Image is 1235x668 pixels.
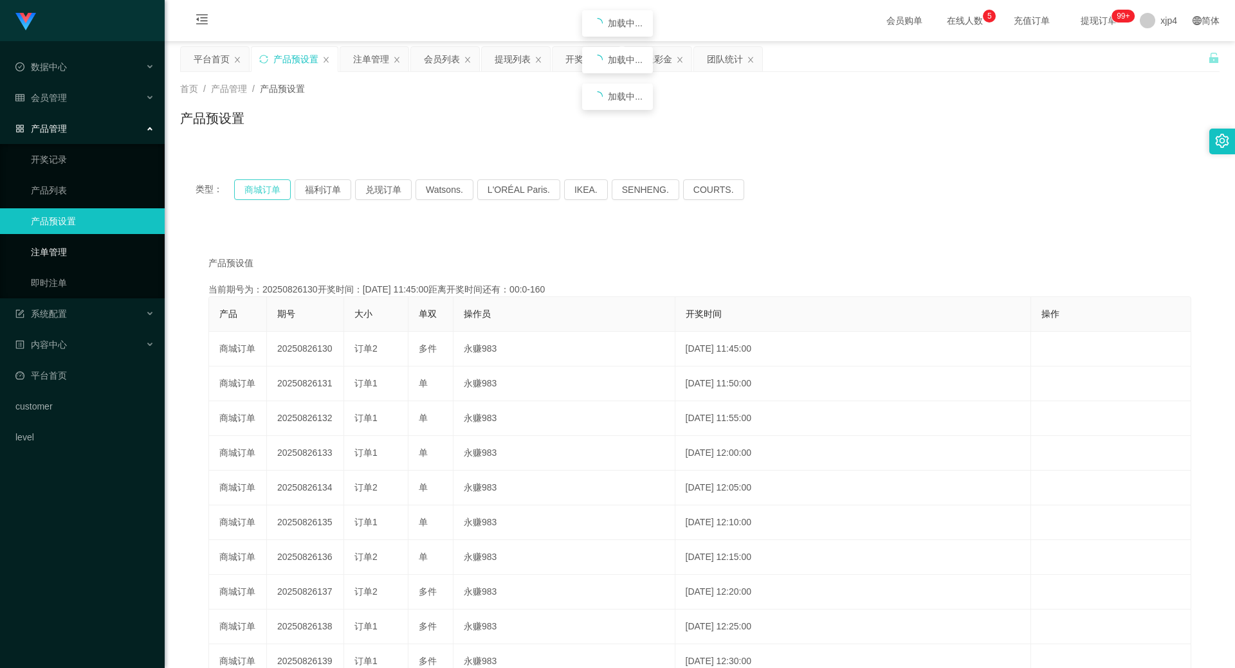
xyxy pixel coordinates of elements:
td: 商城订单 [209,471,267,505]
span: 充值订单 [1007,16,1056,25]
span: 数据中心 [15,62,67,72]
div: 提现列表 [495,47,531,71]
span: 在线人数 [940,16,989,25]
td: [DATE] 12:00:00 [675,436,1031,471]
a: level [15,424,154,450]
span: 加载中... [608,91,643,102]
h1: 产品预设置 [180,109,244,128]
a: 开奖记录 [31,147,154,172]
td: [DATE] 11:50:00 [675,366,1031,401]
i: 图标: appstore-o [15,124,24,133]
td: 永赚983 [453,505,675,540]
i: 图标: setting [1215,134,1229,148]
span: 期号 [277,309,295,319]
span: 多件 [419,343,437,354]
span: 首页 [180,84,198,94]
button: 福利订单 [295,179,351,200]
span: 内容中心 [15,339,67,350]
span: 订单1 [354,447,378,458]
td: 永赚983 [453,332,675,366]
a: 图标: dashboard平台首页 [15,363,154,388]
td: 永赚983 [453,575,675,609]
span: 多件 [419,621,437,631]
span: 订单1 [354,517,378,527]
div: 会员列表 [424,47,460,71]
i: 图标: close [322,56,330,64]
span: 单双 [419,309,437,319]
td: 20250826131 [267,366,344,401]
td: 永赚983 [453,540,675,575]
td: 永赚983 [453,436,675,471]
td: [DATE] 12:20:00 [675,575,1031,609]
span: 多件 [419,656,437,666]
td: 永赚983 [453,366,675,401]
td: 商城订单 [209,436,267,471]
td: 永赚983 [453,609,675,644]
td: 20250826135 [267,505,344,540]
button: L'ORÉAL Paris. [477,179,560,200]
div: 开奖记录 [565,47,601,71]
span: 产品 [219,309,237,319]
td: 永赚983 [453,471,675,505]
span: 订单1 [354,378,378,388]
td: 20250826136 [267,540,344,575]
span: 多件 [419,586,437,597]
button: IKEA. [564,179,608,200]
td: [DATE] 12:05:00 [675,471,1031,505]
td: [DATE] 12:15:00 [675,540,1031,575]
span: / [252,84,255,94]
span: 单 [419,378,428,388]
td: 商城订单 [209,609,267,644]
td: [DATE] 11:45:00 [675,332,1031,366]
span: 产品管理 [15,123,67,134]
span: 单 [419,413,428,423]
span: 大小 [354,309,372,319]
img: logo.9652507e.png [15,13,36,31]
i: 图标: close [747,56,755,64]
td: 商城订单 [209,575,267,609]
i: 图标: close [233,56,241,64]
i: icon: loading [592,91,603,102]
button: SENHENG. [612,179,679,200]
td: [DATE] 11:55:00 [675,401,1031,436]
span: 订单2 [354,552,378,562]
span: 订单2 [354,482,378,492]
span: 开奖时间 [686,309,722,319]
i: 图标: table [15,93,24,102]
i: 图标: check-circle-o [15,62,24,71]
i: 图标: close [393,56,401,64]
span: 会员管理 [15,93,67,103]
span: 加载中... [608,18,643,28]
i: 图标: menu-fold [180,1,224,42]
a: 即时注单 [31,270,154,296]
div: 注单管理 [353,47,389,71]
td: 20250826137 [267,575,344,609]
span: 单 [419,517,428,527]
td: [DATE] 12:25:00 [675,609,1031,644]
span: 订单1 [354,413,378,423]
i: icon: loading [592,18,603,28]
button: 商城订单 [234,179,291,200]
a: 产品预设置 [31,208,154,234]
span: 产品预设置 [260,84,305,94]
button: 兑现订单 [355,179,412,200]
i: 图标: form [15,309,24,318]
i: 图标: close [464,56,471,64]
i: 图标: close [535,56,542,64]
i: 图标: sync [259,55,268,64]
span: 订单2 [354,343,378,354]
span: 订单2 [354,586,378,597]
sup: 5 [983,10,996,23]
i: 图标: profile [15,340,24,349]
div: 产品预设置 [273,47,318,71]
td: 商城订单 [209,332,267,366]
span: 单 [419,447,428,458]
td: 20250826134 [267,471,344,505]
span: 订单1 [354,656,378,666]
div: 赠送彩金 [636,47,672,71]
td: 20250826130 [267,332,344,366]
a: 产品列表 [31,177,154,203]
td: 20250826133 [267,436,344,471]
button: Watsons. [416,179,473,200]
td: [DATE] 12:10:00 [675,505,1031,540]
